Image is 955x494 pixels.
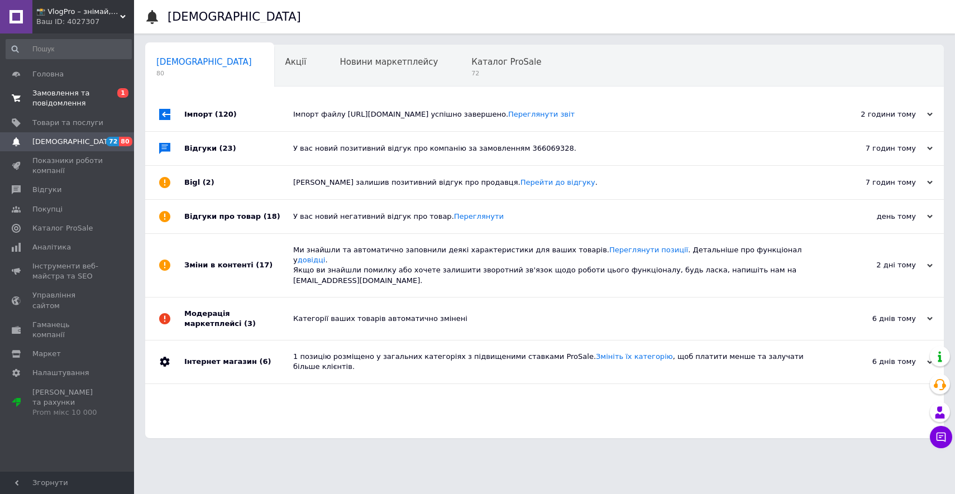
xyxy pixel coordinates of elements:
span: 80 [119,137,132,146]
span: Налаштування [32,368,89,378]
a: довідці [298,256,326,264]
a: Переглянути позиції [609,246,688,254]
div: У вас новий позитивний відгук про компанію за замовленням 366069328. [293,143,821,154]
div: У вас новий негативний відгук про товар. [293,212,821,222]
div: 7 годин тому [821,178,933,188]
span: [DEMOGRAPHIC_DATA] [156,57,252,67]
div: 6 днів тому [821,357,933,367]
span: 72 [471,69,541,78]
div: 2 дні тому [821,260,933,270]
div: Bigl [184,166,293,199]
span: (23) [219,144,236,152]
input: Пошук [6,39,132,59]
h1: [DEMOGRAPHIC_DATA] [168,10,301,23]
button: Чат з покупцем [930,426,952,448]
span: 80 [156,69,252,78]
span: Покупці [32,204,63,214]
span: Каталог ProSale [471,57,541,67]
div: Модерація маркетплейсі [184,298,293,340]
span: Товари та послуги [32,118,103,128]
div: Інтернет магазин [184,340,293,383]
a: Переглянути звіт [508,110,575,118]
div: 2 години тому [821,109,933,119]
span: (18) [264,212,280,220]
span: Управління сайтом [32,290,103,310]
span: [DEMOGRAPHIC_DATA] [32,137,115,147]
div: Зміни в контенті [184,234,293,297]
div: Імпорт [184,98,293,131]
span: (2) [203,178,214,186]
span: Аналітика [32,242,71,252]
span: Гаманець компанії [32,320,103,340]
span: Відгуки [32,185,61,195]
div: день тому [821,212,933,222]
span: Каталог ProSale [32,223,93,233]
div: Категорії ваших товарів автоматично змінені [293,314,821,324]
span: Головна [32,69,64,79]
div: Імпорт файлу [URL][DOMAIN_NAME] успішно завершено. [293,109,821,119]
span: 📸 VlogPro – знімай, редагуй, вражай! [36,7,120,17]
span: Інструменти веб-майстра та SEO [32,261,103,281]
span: Показники роботи компанії [32,156,103,176]
span: (3) [244,319,256,328]
a: Перейти до відгуку [521,178,595,186]
a: Переглянути [454,212,504,220]
span: (120) [215,110,237,118]
span: [PERSON_NAME] та рахунки [32,387,103,418]
span: Замовлення та повідомлення [32,88,103,108]
div: 1 позицію розміщено у загальних категоріях з підвищеними ставками ProSale. , щоб платити менше та... [293,352,821,372]
span: Акції [285,57,307,67]
span: (17) [256,261,273,269]
div: Ваш ID: 4027307 [36,17,134,27]
div: [PERSON_NAME] залишив позитивний відгук про продавця. . [293,178,821,188]
span: 72 [106,137,119,146]
div: Ми знайшли та автоматично заповнили деякі характеристики для ваших товарів. . Детальніше про функ... [293,245,821,286]
span: (6) [259,357,271,366]
div: Prom мікс 10 000 [32,407,103,418]
div: Відгуки про товар [184,200,293,233]
div: Відгуки [184,132,293,165]
span: Новини маркетплейсу [340,57,438,67]
span: Маркет [32,349,61,359]
a: Змініть їх категорію [596,352,673,361]
div: 6 днів тому [821,314,933,324]
span: 1 [117,88,128,98]
div: 7 годин тому [821,143,933,154]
